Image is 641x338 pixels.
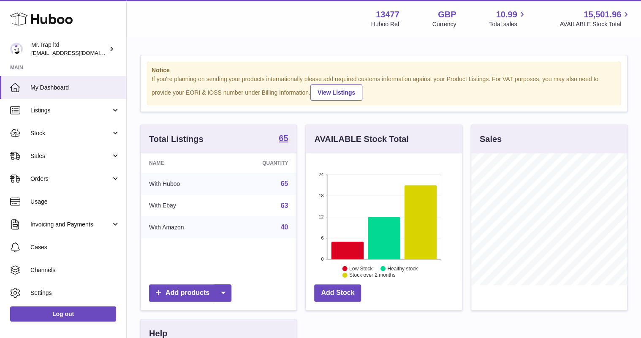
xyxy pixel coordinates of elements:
[371,20,399,28] div: Huboo Ref
[281,224,288,231] a: 40
[319,172,324,177] text: 24
[152,75,616,101] div: If you're planning on sending your products internationally please add required customs informati...
[10,43,23,55] img: office@grabacz.eu
[496,9,517,20] span: 10.99
[149,284,231,302] a: Add products
[141,153,226,173] th: Name
[30,152,111,160] span: Sales
[30,198,120,206] span: Usage
[319,214,324,219] text: 12
[584,9,621,20] span: 15,501.96
[10,306,116,322] a: Log out
[314,284,361,302] a: Add Stock
[387,265,418,271] text: Healthy stock
[349,272,395,278] text: Stock over 2 months
[560,20,631,28] span: AVAILABLE Stock Total
[314,134,408,145] h3: AVAILABLE Stock Total
[281,202,288,209] a: 63
[321,235,324,240] text: 6
[489,20,527,28] span: Total sales
[31,49,124,56] span: [EMAIL_ADDRESS][DOMAIN_NAME]
[489,9,527,28] a: 10.99 Total sales
[141,216,226,238] td: With Amazon
[141,195,226,217] td: With Ebay
[279,134,288,142] strong: 65
[226,153,296,173] th: Quantity
[31,41,107,57] div: Mr.Trap ltd
[30,106,111,114] span: Listings
[30,175,111,183] span: Orders
[30,289,120,297] span: Settings
[281,180,288,187] a: 65
[141,173,226,195] td: With Huboo
[480,134,502,145] h3: Sales
[560,9,631,28] a: 15,501.96 AVAILABLE Stock Total
[30,243,120,251] span: Cases
[30,221,111,229] span: Invoicing and Payments
[438,9,456,20] strong: GBP
[432,20,456,28] div: Currency
[30,266,120,274] span: Channels
[319,193,324,198] text: 18
[279,134,288,144] a: 65
[349,265,373,271] text: Low Stock
[149,134,204,145] h3: Total Listings
[30,129,111,137] span: Stock
[310,84,362,101] a: View Listings
[376,9,399,20] strong: 13477
[321,256,324,262] text: 0
[30,84,120,92] span: My Dashboard
[152,66,616,74] strong: Notice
